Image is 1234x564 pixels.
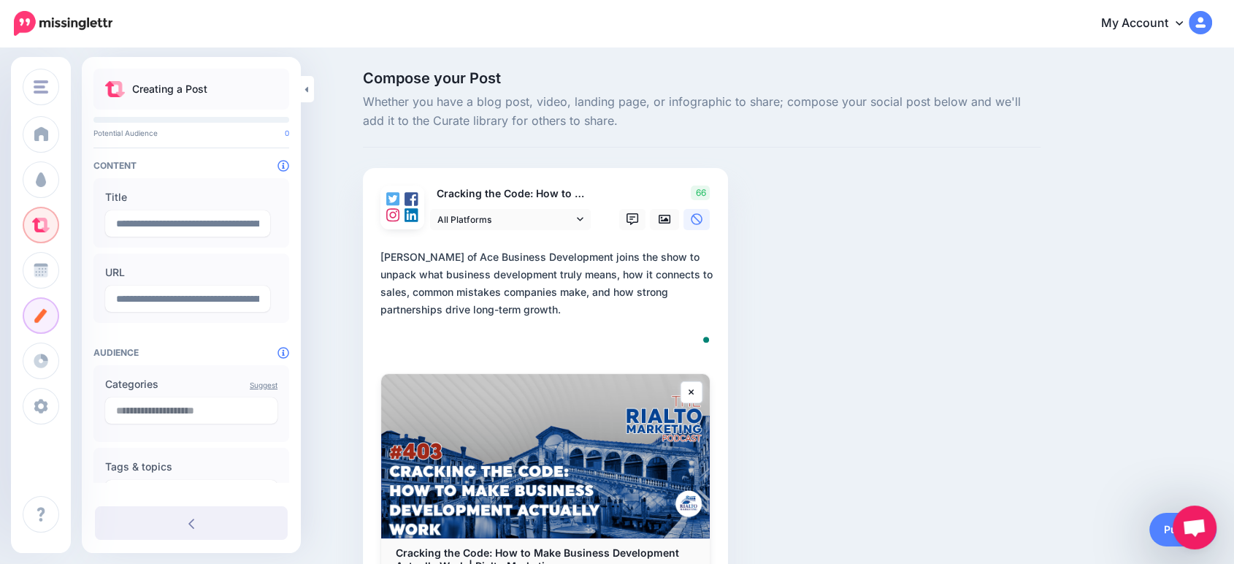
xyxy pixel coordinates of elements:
a: All Platforms [430,209,591,230]
p: Potential Audience [93,129,289,137]
a: Suggest [250,381,277,389]
span: Compose your Post [363,71,1041,85]
span: 0 [285,129,289,137]
p: Cracking the Code: How to Make Business Development Actually Work [430,186,592,202]
a: My Account [1087,6,1212,42]
h4: Content [93,160,289,171]
span: All Platforms [437,212,573,227]
label: URL [105,264,277,281]
p: Creating a Post [132,80,207,98]
img: curate.png [105,81,125,97]
div: Open chat [1173,506,1216,549]
label: Tags & topics [105,458,277,476]
label: Categories [105,376,277,393]
span: Whether you have a blog post, video, landing page, or infographic to share; compose your social p... [363,93,1041,131]
span: 66 [691,186,710,200]
div: [PERSON_NAME] of Ace Business Development joins the show to unpack what business development trul... [380,248,716,319]
h4: Audience [93,347,289,358]
a: Publish [1149,513,1216,546]
textarea: To enrich screen reader interactions, please activate Accessibility in Grammarly extension settings [380,248,716,354]
img: Cracking the Code: How to Make Business Development Actually Work | Rialto Marketing [381,374,710,538]
img: menu.png [34,80,48,94]
label: Title [105,188,277,206]
img: Missinglettr [14,11,112,36]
